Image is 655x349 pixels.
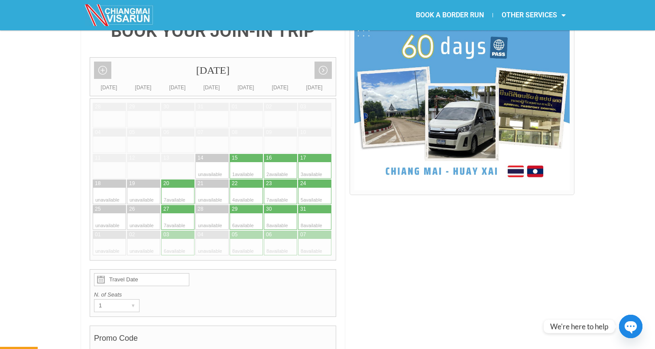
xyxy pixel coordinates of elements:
div: 28 [198,205,203,213]
div: 11 [95,154,101,162]
div: 21 [198,180,203,187]
div: 18 [95,180,101,187]
div: 14 [198,154,203,162]
div: [DATE] [297,83,331,92]
div: 23 [266,180,272,187]
div: 31 [198,103,203,111]
div: 1 [94,300,123,312]
div: 17 [300,154,306,162]
div: 27 [163,205,169,213]
div: [DATE] [90,58,336,83]
div: [DATE] [126,83,160,92]
div: 05 [129,129,135,136]
div: 02 [266,103,272,111]
div: 16 [266,154,272,162]
div: 06 [266,231,272,238]
div: 13 [163,154,169,162]
div: 28 [95,103,101,111]
div: 26 [129,205,135,213]
div: 07 [198,129,203,136]
div: 25 [95,205,101,213]
div: [DATE] [160,83,195,92]
div: 24 [300,180,306,187]
div: 19 [129,180,135,187]
div: ▾ [127,300,139,312]
div: [DATE] [263,83,297,92]
div: [DATE] [229,83,263,92]
div: 20 [163,180,169,187]
nav: Menu [327,5,574,25]
div: 05 [232,231,237,238]
a: OTHER SERVICES [493,5,574,25]
div: 01 [232,103,237,111]
div: 12 [129,154,135,162]
div: 01 [95,231,101,238]
div: 10 [300,129,306,136]
div: 09 [266,129,272,136]
div: 15 [232,154,237,162]
h4: BOOK YOUR JOIN-IN TRIP [90,23,336,40]
div: [DATE] [195,83,229,92]
div: 30 [266,205,272,213]
div: 02 [129,231,135,238]
div: 06 [163,129,169,136]
div: 29 [129,103,135,111]
div: 22 [232,180,237,187]
div: 04 [198,231,203,238]
div: 08 [232,129,237,136]
div: 04 [95,129,101,136]
label: N. of Seats [94,290,332,299]
div: 03 [163,231,169,238]
div: 07 [300,231,306,238]
div: 30 [163,103,169,111]
div: 03 [300,103,306,111]
div: [DATE] [92,83,126,92]
div: 29 [232,205,237,213]
div: 31 [300,205,306,213]
a: BOOK A BORDER RUN [407,5,493,25]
